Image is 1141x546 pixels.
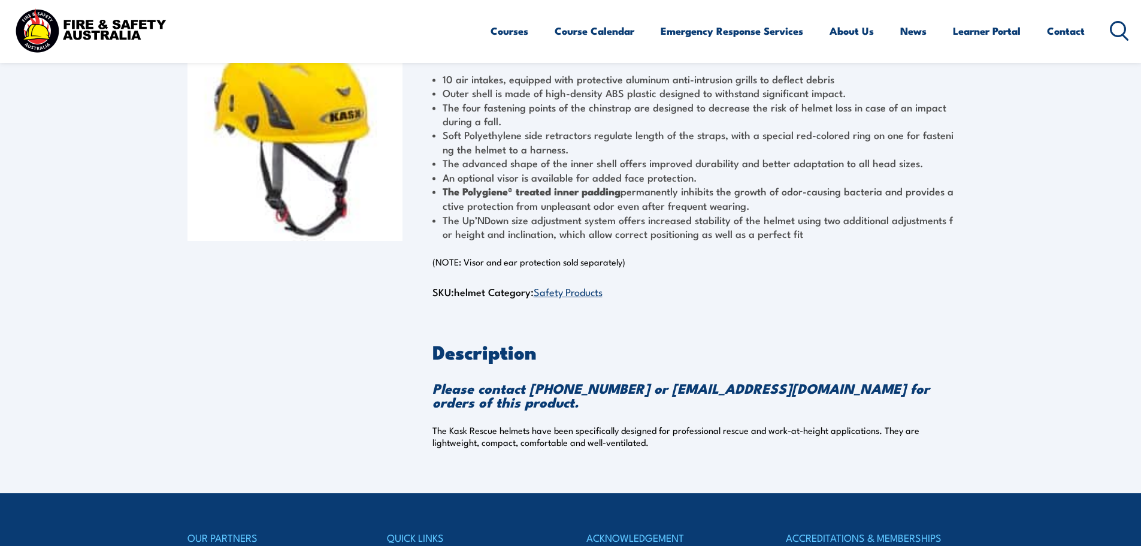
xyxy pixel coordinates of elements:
[432,86,954,99] li: Outer shell is made of high-density ABS plastic designed to withstand significant impact.
[187,26,402,241] img: Safety Helmet
[491,15,528,47] a: Courses
[432,128,954,156] li: Soft Polyethylene side retractors regulate length of the straps, with a special red-colored ring ...
[432,284,485,299] span: SKU:
[432,343,954,360] h2: Description
[900,15,927,47] a: News
[953,15,1021,47] a: Learner Portal
[454,284,485,299] span: helmet
[432,72,954,86] li: 10 air intakes, equipped with protective aluminum anti-intrusion grills to deflect debris
[586,529,754,546] h4: ACKNOWLEDGEMENT
[432,100,954,128] li: The four fastening points of the chinstrap are designed to decrease the risk of helmet loss in ca...
[432,170,954,184] li: An optional visor is available for added face protection.
[534,284,603,298] a: Safety Products
[1047,15,1085,47] a: Contact
[830,15,874,47] a: About Us
[432,184,954,213] li: permanently inhibits the growth of odor-causing bacteria and provides active protection from unpl...
[387,529,555,546] h4: QUICK LINKS
[443,183,621,199] b: The Polygiene® treated inner padding
[488,284,603,299] span: Category:
[432,213,954,241] li: The Up’NDown size adjustment system offers increased stability of the helmet using two additional...
[555,15,634,47] a: Course Calendar
[432,378,930,412] strong: Please contact [PHONE_NUMBER] or [EMAIL_ADDRESS][DOMAIN_NAME] for orders of this product.
[432,424,954,448] p: The Kask Rescue helmets have been specifically designed for professional rescue and work-at-heigh...
[432,156,954,170] li: The advanced shape of the inner shell offers improved durability and better adaptation to all hea...
[432,256,954,268] p: (NOTE: Visor and ear protection sold separately)
[187,529,355,546] h4: OUR PARTNERS
[661,15,803,47] a: Emergency Response Services
[786,529,954,546] h4: ACCREDITATIONS & MEMBERSHIPS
